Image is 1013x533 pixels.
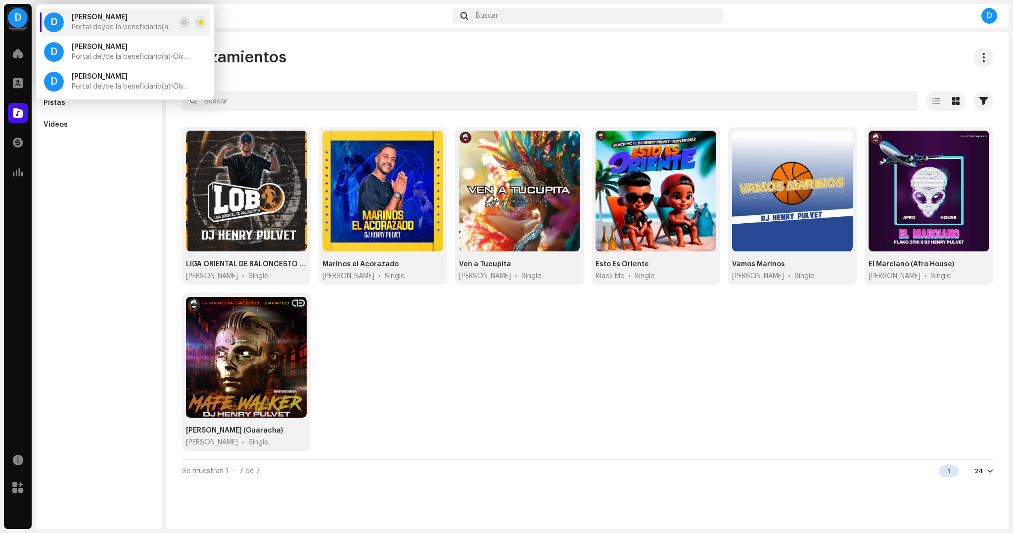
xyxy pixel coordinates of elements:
div: Videos [44,121,68,129]
div: Single [248,271,268,281]
span: Portal del/de la beneficiario(a) <Disetti> [72,23,175,31]
span: • [242,271,244,281]
re-m-nav-item: Pistas [40,93,158,113]
div: Vamos Marinos [732,259,785,269]
span: Dj Henry Pulvet [186,437,238,447]
div: D [44,12,64,32]
div: Single [248,437,268,447]
div: Marinos el Acorazado [322,259,399,269]
span: Dj Henry Pulvet [459,271,511,281]
span: Buscar [476,12,498,20]
div: Ven a Tucupita [459,259,511,269]
span: <Disetti> [171,83,198,90]
div: Pistas [44,99,65,107]
span: Portal del/de la beneficiario(a) <Disetti> [72,53,190,61]
span: • [788,271,790,281]
div: Single [521,271,541,281]
span: Portal del/de la beneficiario(a) <Disetti> [72,83,190,91]
div: D [44,42,64,62]
span: • [242,437,244,447]
div: Single [385,271,405,281]
div: Mafe Walker (Guaracha) [186,426,283,436]
span: Dj Henry Pulvet [186,271,238,281]
span: • [628,271,631,281]
input: Buscar [182,91,918,111]
span: <Disetti> [171,53,198,60]
span: Black Mc [596,271,624,281]
div: Catálogo [178,12,449,20]
div: 24 [974,467,983,475]
span: • [924,271,927,281]
div: 1 [939,465,959,477]
span: Dj Henry Pulvet [72,13,128,21]
div: D [8,8,28,28]
div: LIGA ORIENTAL DE BALONCESTO (LOB) [186,259,307,269]
div: El Marciano (Afro House) [869,259,954,269]
span: Dj Henry Pulvet [322,271,374,281]
div: D [44,72,64,92]
span: Dj Henry Pulvet [72,43,128,51]
div: Single [794,271,814,281]
div: Esto Es Oriente [596,259,649,269]
span: Dj Henry Pulvet [869,271,921,281]
div: Single [931,271,951,281]
re-m-nav-item: Videos [40,115,158,135]
span: Dj Henry Pulvet [732,271,784,281]
div: D [981,8,997,24]
span: Dj Henry Pulvet [72,73,128,81]
span: • [515,271,517,281]
span: Se muestran 1 — 7 de 7 [182,468,260,475]
span: • [378,271,381,281]
div: Single [635,271,654,281]
span: Lanzamientos [182,48,286,67]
